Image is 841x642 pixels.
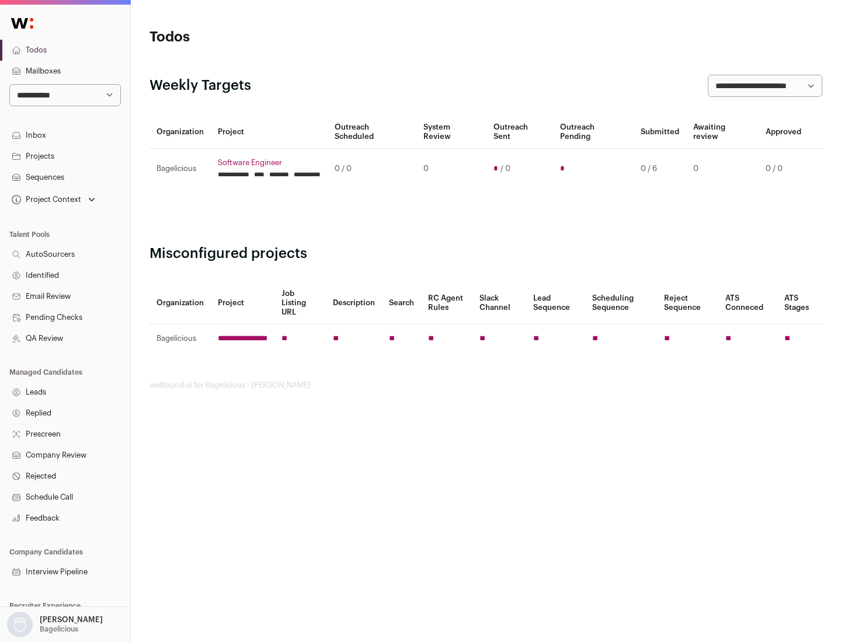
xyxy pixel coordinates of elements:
img: Wellfound [5,12,40,35]
th: Scheduling Sequence [585,282,657,325]
h2: Misconfigured projects [150,245,822,263]
td: 0 / 0 [328,149,416,189]
th: Organization [150,282,211,325]
th: Outreach Scheduled [328,116,416,149]
h2: Weekly Targets [150,76,251,95]
th: Organization [150,116,211,149]
th: System Review [416,116,486,149]
td: 0 / 0 [759,149,808,189]
div: Project Context [9,195,81,204]
td: Bagelicious [150,325,211,353]
td: 0 [686,149,759,189]
button: Open dropdown [5,612,105,637]
th: ATS Stages [777,282,822,325]
th: RC Agent Rules [421,282,472,325]
th: Submitted [634,116,686,149]
img: nopic.png [7,612,33,637]
th: Reject Sequence [657,282,719,325]
a: Software Engineer [218,158,321,168]
td: 0 [416,149,486,189]
footer: wellfound:ai for Bagelicious - [PERSON_NAME] [150,381,822,390]
p: Bagelicious [40,624,78,634]
th: Slack Channel [472,282,526,325]
p: [PERSON_NAME] [40,615,103,624]
td: Bagelicious [150,149,211,189]
span: / 0 [501,164,510,173]
th: ATS Conneced [718,282,777,325]
h1: Todos [150,28,374,47]
th: Project [211,282,274,325]
th: Project [211,116,328,149]
th: Search [382,282,421,325]
th: Description [326,282,382,325]
th: Outreach Pending [553,116,633,149]
th: Job Listing URL [274,282,326,325]
th: Awaiting review [686,116,759,149]
td: 0 / 6 [634,149,686,189]
button: Open dropdown [9,191,98,208]
th: Approved [759,116,808,149]
th: Outreach Sent [486,116,554,149]
th: Lead Sequence [526,282,585,325]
